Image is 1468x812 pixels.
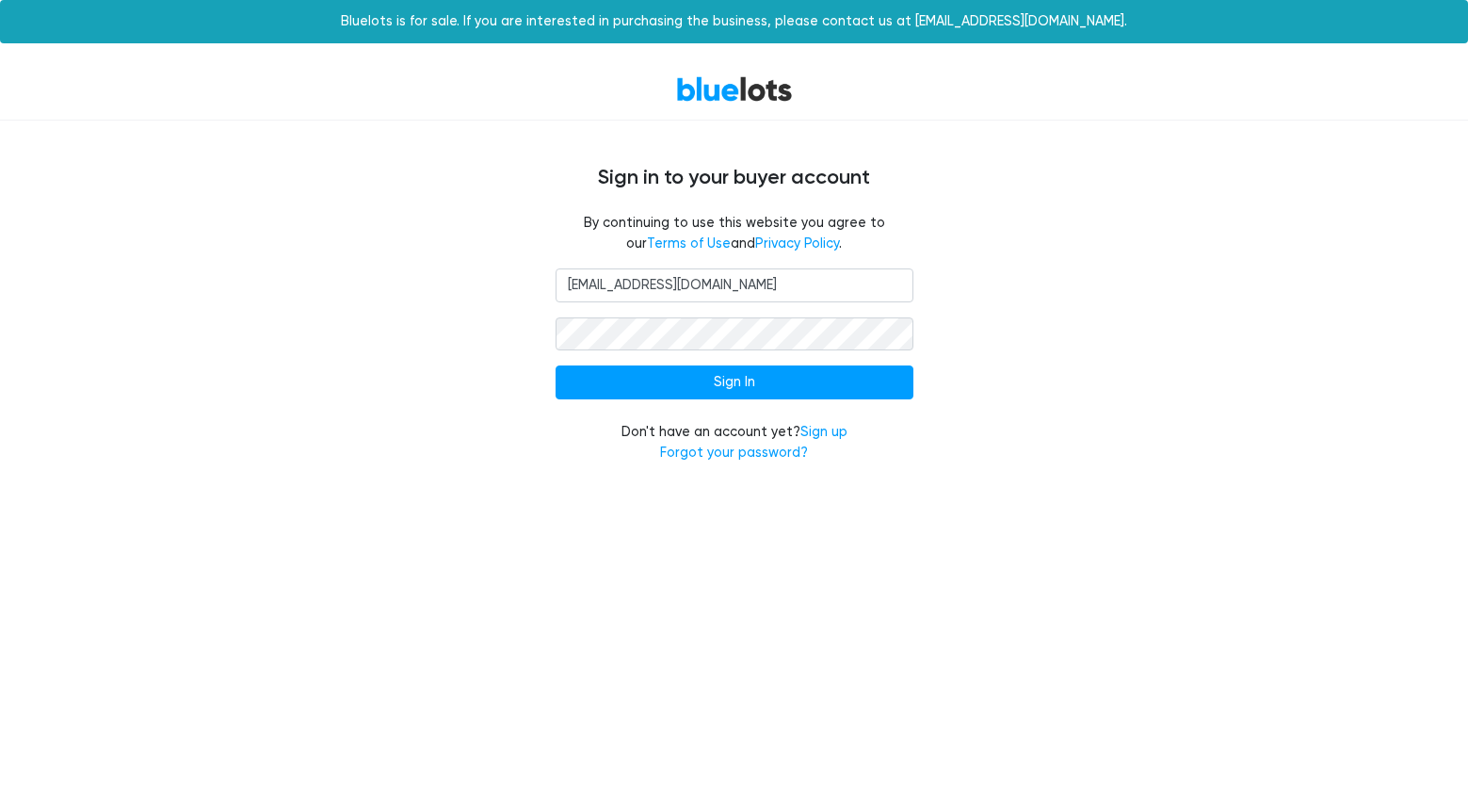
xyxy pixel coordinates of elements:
input: Email [556,268,913,302]
a: Sign up [800,424,847,440]
a: Forgot your password? [660,445,808,461]
input: Sign In [556,365,913,399]
a: Privacy Policy [755,235,839,252]
fieldset: By continuing to use this website you agree to our and . [556,213,913,253]
h4: Sign in to your buyer account [169,166,1299,190]
div: Don't have an account yet? [556,422,913,463]
a: BlueLots [676,75,793,103]
a: Terms of Use [647,235,731,252]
